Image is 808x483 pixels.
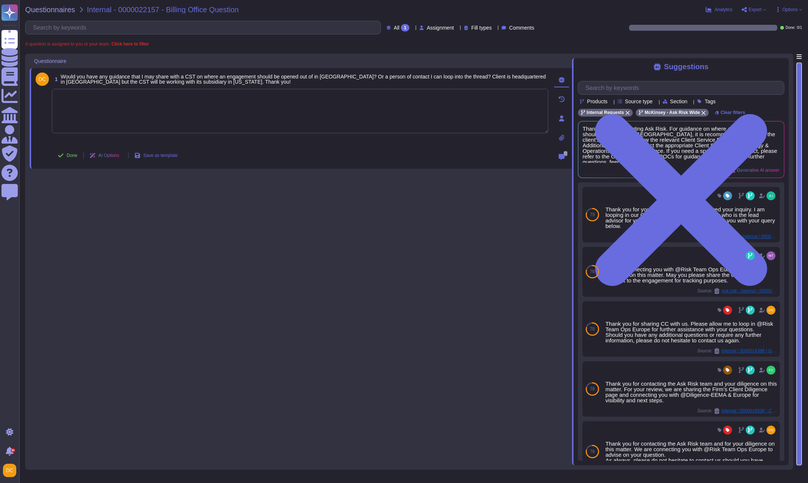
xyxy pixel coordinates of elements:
img: user [36,73,49,86]
span: 0 [563,151,568,156]
span: Options [782,7,798,12]
button: Done [52,148,83,163]
span: 79 [590,212,595,217]
img: user [767,306,775,315]
span: Questionnaires [25,6,75,13]
img: user [767,426,775,435]
span: Done: [785,26,795,30]
span: 78 [590,387,595,391]
span: 78 [590,449,595,454]
span: 78 [590,269,595,274]
button: Save as template [129,148,184,163]
img: user [767,251,775,260]
input: Search by keywords [29,21,380,34]
span: All [394,25,400,30]
div: 1 [401,24,409,31]
span: Questionnaire [34,58,66,64]
img: user [3,464,16,477]
div: 9+ [11,448,15,453]
span: Would you have any guidance that I may share with a CST on where an engagement should be opened o... [61,74,546,85]
span: A question is assigned to you or your team. [25,42,149,46]
span: Fill types [471,25,492,30]
span: Internal - 0000022157 - Billing Office Question [87,6,239,13]
button: Analytics [706,7,732,13]
span: 1 [52,77,58,82]
img: user [767,366,775,375]
span: AI Options [99,153,119,158]
div: Thank you for contacting the Ask Risk team and your diligence on this matter. For your review, we... [605,381,777,403]
span: 78 [590,327,595,331]
input: Search by keywords [582,81,784,94]
span: Internal / 0000015036 - Client outreach [721,409,777,413]
span: Source: [697,348,777,354]
span: Assignment [427,25,454,30]
div: Thank you for contacting the Ask Risk team and for your diligence on this matter. We are connecti... [605,441,777,469]
button: user [1,462,21,479]
div: Thank you for sharing CC with us. Please allow me to loop in @Risk Team Ops Europe for further as... [605,321,777,343]
span: Internal / 0000014386 | Guidance Needed – Supporting Malt Distributor in CBD Segment [721,349,777,353]
span: Analytics [715,7,732,12]
span: Export [749,7,762,12]
span: 0 / 1 [797,26,802,30]
b: Click here to filter [110,41,149,47]
span: Save as template [143,153,178,158]
span: Done [67,153,77,158]
img: user [767,191,775,200]
span: Source: [697,408,777,414]
span: Comments [509,25,534,30]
